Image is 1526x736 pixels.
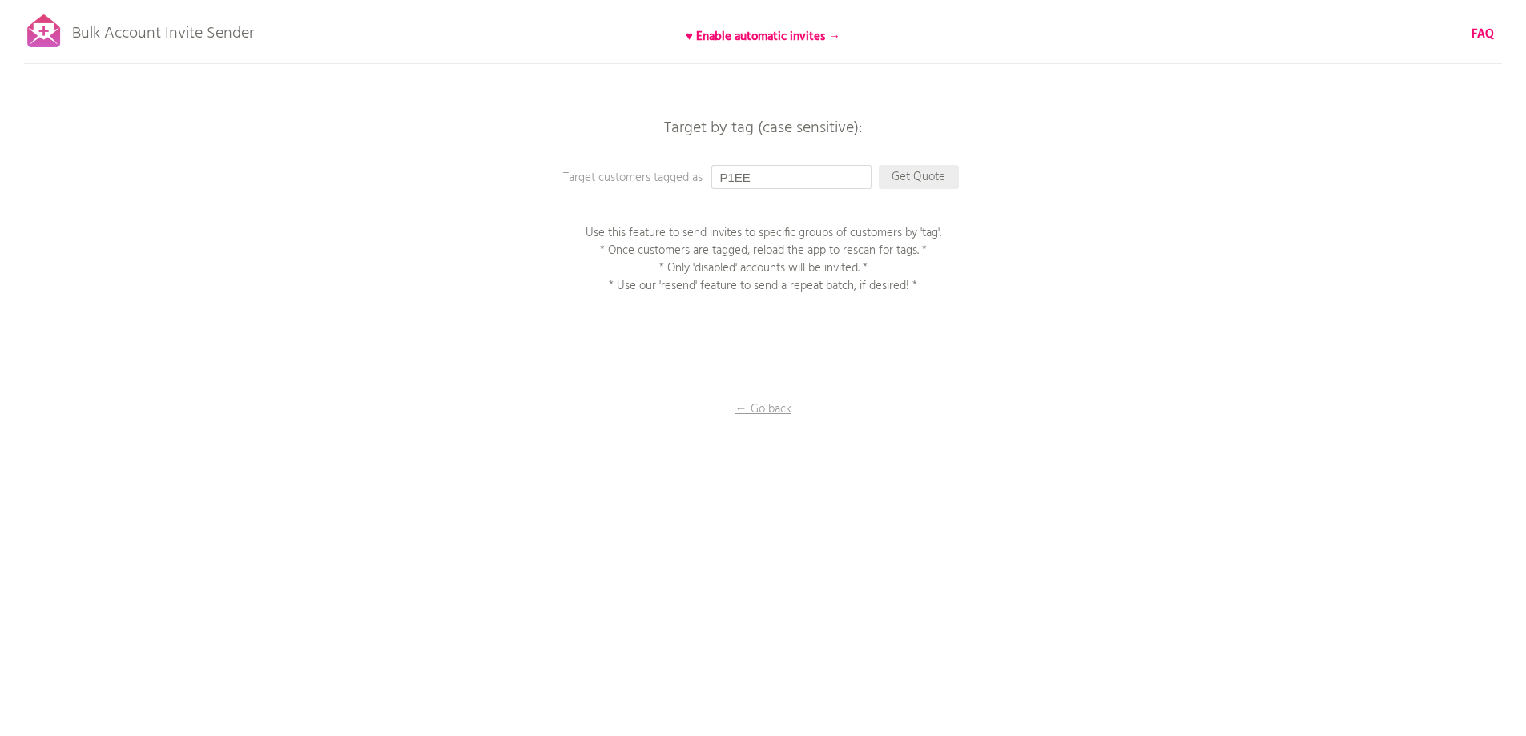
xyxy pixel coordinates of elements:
b: ♥ Enable automatic invites → [686,27,840,46]
p: Get Quote [879,165,959,189]
a: FAQ [1472,26,1494,43]
b: FAQ [1472,25,1494,44]
p: Target customers tagged as [563,169,884,187]
p: Bulk Account Invite Sender [72,10,254,50]
p: Target by tag (case sensitive): [523,120,1004,136]
p: ← Go back [683,400,844,418]
input: Enter a tag... [711,165,872,189]
p: Use this feature to send invites to specific groups of customers by 'tag'. * Once customers are t... [563,224,964,295]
